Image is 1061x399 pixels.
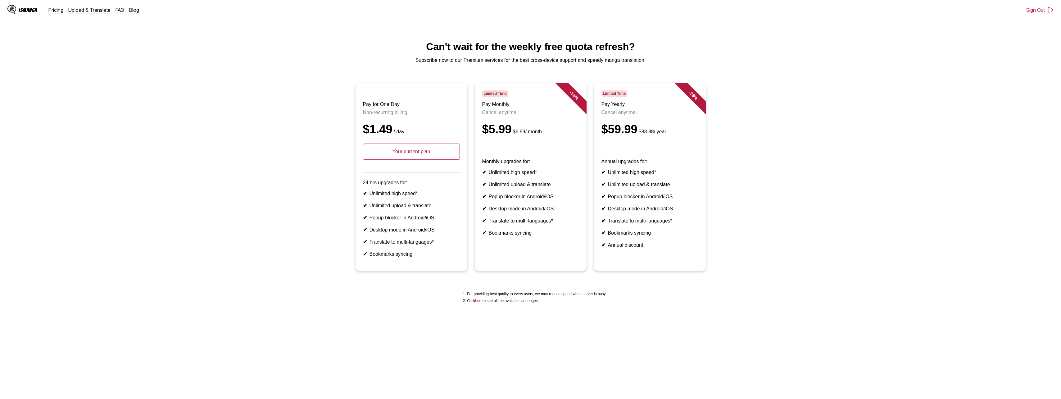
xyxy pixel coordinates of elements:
[7,5,48,15] a: IsManga LogoIsManga
[19,7,37,13] div: IsManga
[482,218,486,223] b: ✔
[639,129,654,134] s: $83.88
[482,159,579,164] p: Monthly upgrades for:
[601,230,698,236] li: Bookmarks syncing
[601,242,605,248] b: ✔
[601,206,698,212] li: Desktop mode in Android/iOS
[482,230,579,236] li: Bookmarks syncing
[601,242,698,248] li: Annual discount
[363,215,367,220] b: ✔
[601,181,698,187] li: Unlimited upload & translate
[555,77,592,114] div: - 14 %
[363,215,460,221] li: Popup blocker in Android/iOS
[482,194,579,199] li: Popup blocker in Android/iOS
[601,123,698,136] div: $59.99
[482,170,486,175] b: ✔
[5,41,1056,53] h1: Can't wait for the weekly free quota refresh?
[48,7,63,13] a: Pricing
[482,182,486,187] b: ✔
[363,251,367,257] b: ✔
[363,227,367,232] b: ✔
[467,299,606,303] li: Click to see all the available languages
[7,5,16,14] img: IsManga Logo
[363,123,460,136] div: $1.49
[601,159,698,164] p: Annual upgrades for:
[482,181,579,187] li: Unlimited upload & translate
[116,7,124,13] a: FAQ
[129,7,139,13] a: Blog
[5,57,1056,63] p: Subscribe now to our Premium services for the best cross-device support and speedy manga translat...
[482,123,579,136] div: $5.99
[482,110,579,115] p: Cancel anytime.
[513,129,525,134] s: $6.99
[363,102,460,107] h3: Pay for One Day
[482,169,579,175] li: Unlimited high speed*
[482,90,508,97] span: Limited Time
[363,239,367,245] b: ✔
[601,110,698,115] p: Cancel anytime.
[1047,7,1054,13] img: Sign out
[363,251,460,257] li: Bookmarks syncing
[363,227,460,233] li: Desktop mode in Android/iOS
[482,102,579,107] h3: Pay Monthly
[601,102,698,107] h3: Pay Yearly
[482,230,486,236] b: ✔
[601,182,605,187] b: ✔
[392,129,405,134] small: / day
[601,230,605,236] b: ✔
[363,180,460,186] p: 24 hrs upgrades for:
[601,218,605,223] b: ✔
[363,190,460,196] li: Unlimited high speed*
[363,203,460,209] li: Unlimited upload & translate
[482,206,579,212] li: Desktop mode in Android/iOS
[363,239,460,245] li: Translate to multi-languages*
[467,292,606,296] li: For providing best quality to every users, we may reduce speed when server is busy.
[637,129,666,134] small: / year
[1026,7,1054,13] button: Sign Out
[601,194,698,199] li: Popup blocker in Android/iOS
[601,194,605,199] b: ✔
[512,129,542,134] small: / month
[601,170,605,175] b: ✔
[68,7,111,13] a: Upload & Translate
[601,90,627,97] span: Limited Time
[601,169,698,175] li: Unlimited high speed*
[601,218,698,224] li: Translate to multi-languages*
[674,77,712,114] div: - 28 %
[363,144,460,160] p: Your current plan
[482,194,486,199] b: ✔
[601,206,605,211] b: ✔
[363,110,460,115] p: Non-recurring billing
[475,299,483,303] a: Available languages
[363,191,367,196] b: ✔
[482,218,579,224] li: Translate to multi-languages*
[363,203,367,208] b: ✔
[482,206,486,211] b: ✔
